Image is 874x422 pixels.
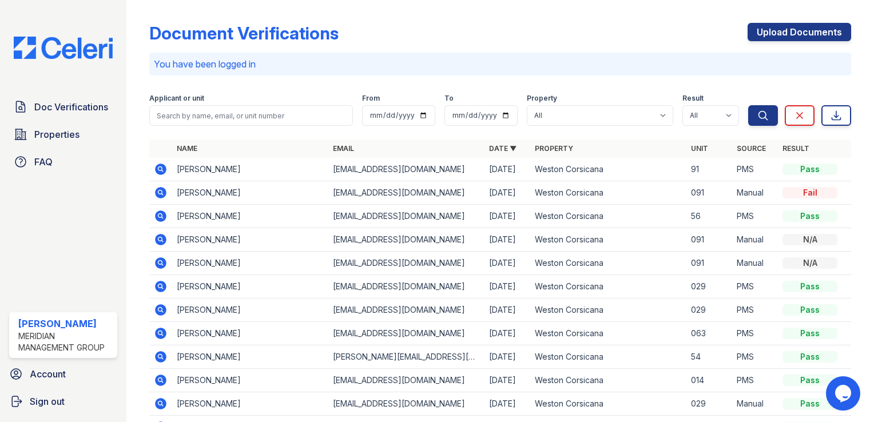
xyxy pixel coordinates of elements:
[782,304,837,316] div: Pass
[5,390,122,413] button: Sign out
[732,158,778,181] td: PMS
[328,228,484,252] td: [EMAIL_ADDRESS][DOMAIN_NAME]
[732,228,778,252] td: Manual
[782,398,837,409] div: Pass
[172,205,328,228] td: [PERSON_NAME]
[535,144,573,153] a: Property
[732,369,778,392] td: PMS
[328,181,484,205] td: [EMAIL_ADDRESS][DOMAIN_NAME]
[30,367,66,381] span: Account
[328,322,484,345] td: [EMAIL_ADDRESS][DOMAIN_NAME]
[328,345,484,369] td: [PERSON_NAME][EMAIL_ADDRESS][DOMAIN_NAME]
[34,100,108,114] span: Doc Verifications
[172,181,328,205] td: [PERSON_NAME]
[691,144,708,153] a: Unit
[782,164,837,175] div: Pass
[172,345,328,369] td: [PERSON_NAME]
[484,369,530,392] td: [DATE]
[328,392,484,416] td: [EMAIL_ADDRESS][DOMAIN_NAME]
[484,345,530,369] td: [DATE]
[328,369,484,392] td: [EMAIL_ADDRESS][DOMAIN_NAME]
[484,158,530,181] td: [DATE]
[732,298,778,322] td: PMS
[172,369,328,392] td: [PERSON_NAME]
[484,181,530,205] td: [DATE]
[484,322,530,345] td: [DATE]
[686,392,732,416] td: 029
[154,57,847,71] p: You have been logged in
[9,123,117,146] a: Properties
[782,234,837,245] div: N/A
[328,252,484,275] td: [EMAIL_ADDRESS][DOMAIN_NAME]
[172,158,328,181] td: [PERSON_NAME]
[686,228,732,252] td: 091
[530,275,686,298] td: Weston Corsicana
[530,252,686,275] td: Weston Corsicana
[530,322,686,345] td: Weston Corsicana
[9,150,117,173] a: FAQ
[149,23,339,43] div: Document Verifications
[686,369,732,392] td: 014
[328,205,484,228] td: [EMAIL_ADDRESS][DOMAIN_NAME]
[686,252,732,275] td: 091
[782,351,837,363] div: Pass
[333,144,354,153] a: Email
[732,205,778,228] td: PMS
[748,23,851,41] a: Upload Documents
[149,94,204,103] label: Applicant or unit
[172,392,328,416] td: [PERSON_NAME]
[149,105,353,126] input: Search by name, email, or unit number
[686,345,732,369] td: 54
[530,228,686,252] td: Weston Corsicana
[527,94,557,103] label: Property
[782,210,837,222] div: Pass
[328,298,484,322] td: [EMAIL_ADDRESS][DOMAIN_NAME]
[172,228,328,252] td: [PERSON_NAME]
[484,205,530,228] td: [DATE]
[484,228,530,252] td: [DATE]
[530,392,686,416] td: Weston Corsicana
[18,317,113,331] div: [PERSON_NAME]
[686,181,732,205] td: 091
[686,275,732,298] td: 029
[172,298,328,322] td: [PERSON_NAME]
[782,281,837,292] div: Pass
[530,298,686,322] td: Weston Corsicana
[34,128,80,141] span: Properties
[484,392,530,416] td: [DATE]
[489,144,517,153] a: Date ▼
[732,252,778,275] td: Manual
[782,187,837,198] div: Fail
[362,94,380,103] label: From
[530,369,686,392] td: Weston Corsicana
[484,275,530,298] td: [DATE]
[682,94,704,103] label: Result
[172,322,328,345] td: [PERSON_NAME]
[732,275,778,298] td: PMS
[686,322,732,345] td: 063
[34,155,53,169] span: FAQ
[328,275,484,298] td: [EMAIL_ADDRESS][DOMAIN_NAME]
[732,345,778,369] td: PMS
[172,252,328,275] td: [PERSON_NAME]
[328,158,484,181] td: [EMAIL_ADDRESS][DOMAIN_NAME]
[686,205,732,228] td: 56
[530,158,686,181] td: Weston Corsicana
[444,94,454,103] label: To
[172,275,328,298] td: [PERSON_NAME]
[782,144,809,153] a: Result
[782,375,837,386] div: Pass
[18,331,113,353] div: Meridian Management Group
[484,252,530,275] td: [DATE]
[782,257,837,269] div: N/A
[177,144,197,153] a: Name
[530,345,686,369] td: Weston Corsicana
[9,95,117,118] a: Doc Verifications
[5,37,122,59] img: CE_Logo_Blue-a8612792a0a2168367f1c8372b55b34899dd931a85d93a1a3d3e32e68fde9ad4.png
[826,376,863,411] iframe: chat widget
[782,328,837,339] div: Pass
[484,298,530,322] td: [DATE]
[732,322,778,345] td: PMS
[686,158,732,181] td: 91
[732,392,778,416] td: Manual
